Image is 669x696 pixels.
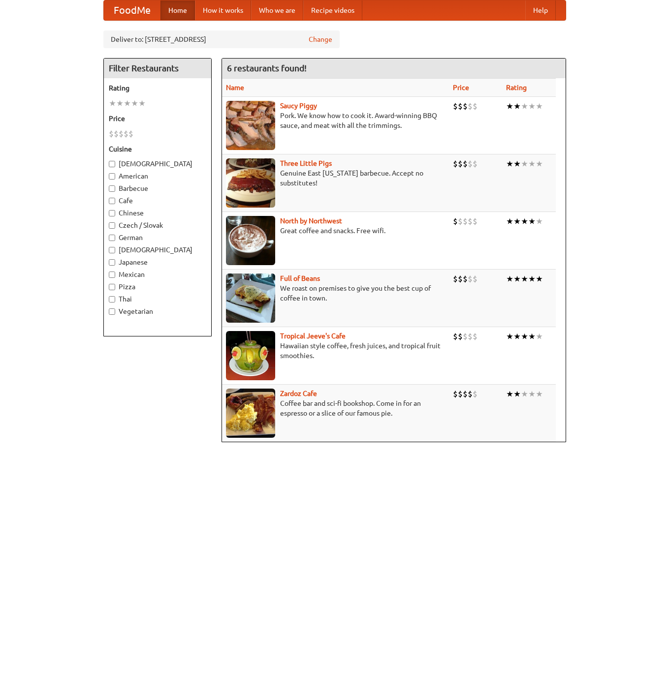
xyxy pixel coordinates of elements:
label: Thai [109,294,206,304]
li: ★ [131,98,138,109]
li: $ [124,128,128,139]
li: $ [463,158,468,169]
input: Barbecue [109,185,115,192]
a: Rating [506,84,527,91]
li: ★ [536,216,543,227]
li: $ [473,101,478,112]
li: ★ [513,101,521,112]
p: Hawaiian style coffee, fresh juices, and tropical fruit smoothies. [226,341,446,361]
label: Czech / Slovak [109,220,206,230]
input: [DEMOGRAPHIC_DATA] [109,247,115,253]
p: We roast on premises to give you the best cup of coffee in town. [226,283,446,303]
li: $ [453,389,458,399]
a: Recipe videos [303,0,362,20]
input: Cafe [109,198,115,204]
li: $ [473,273,478,284]
li: $ [458,331,463,342]
label: German [109,233,206,242]
input: [DEMOGRAPHIC_DATA] [109,161,115,167]
div: Deliver to: [STREET_ADDRESS] [103,30,340,48]
li: ★ [506,273,513,284]
li: $ [468,101,473,112]
a: Saucy Piggy [280,102,317,110]
input: Vegetarian [109,308,115,315]
li: $ [453,273,458,284]
li: $ [473,389,478,399]
label: Cafe [109,196,206,206]
li: $ [458,101,463,112]
li: ★ [521,331,528,342]
label: Mexican [109,270,206,279]
p: Great coffee and snacks. Free wifi. [226,226,446,236]
li: $ [453,331,458,342]
li: $ [119,128,124,139]
p: Pork. We know how to cook it. Award-winning BBQ sauce, and meat with all the trimmings. [226,111,446,130]
li: ★ [506,101,513,112]
li: ★ [513,331,521,342]
a: Price [453,84,469,91]
li: ★ [521,158,528,169]
li: ★ [513,273,521,284]
a: Name [226,84,244,91]
img: zardoz.jpg [226,389,275,438]
li: ★ [528,331,536,342]
li: ★ [506,216,513,227]
label: [DEMOGRAPHIC_DATA] [109,159,206,169]
a: Help [525,0,556,20]
label: Vegetarian [109,306,206,316]
a: North by Northwest [280,217,342,225]
img: north.jpg [226,216,275,265]
li: ★ [521,101,528,112]
li: ★ [124,98,131,109]
li: ★ [536,331,543,342]
a: FoodMe [104,0,160,20]
input: Pizza [109,284,115,290]
li: ★ [506,331,513,342]
li: $ [463,216,468,227]
li: $ [458,216,463,227]
b: Zardoz Cafe [280,390,317,397]
li: $ [128,128,133,139]
h4: Filter Restaurants [104,59,211,78]
li: $ [473,331,478,342]
li: $ [473,158,478,169]
li: $ [114,128,119,139]
li: ★ [521,216,528,227]
li: $ [468,216,473,227]
ng-pluralize: 6 restaurants found! [227,63,307,73]
a: Three Little Pigs [280,159,332,167]
li: ★ [506,389,513,399]
li: ★ [513,158,521,169]
li: $ [468,158,473,169]
li: ★ [536,158,543,169]
a: Home [160,0,195,20]
h5: Rating [109,83,206,93]
label: Chinese [109,208,206,218]
li: $ [453,158,458,169]
li: ★ [521,273,528,284]
li: $ [453,216,458,227]
li: $ [463,101,468,112]
li: ★ [528,389,536,399]
li: ★ [513,216,521,227]
input: German [109,235,115,241]
li: ★ [528,273,536,284]
a: Full of Beans [280,274,320,282]
input: Thai [109,296,115,303]
img: beans.jpg [226,273,275,323]
a: How it works [195,0,251,20]
li: $ [463,389,468,399]
li: ★ [536,389,543,399]
input: Japanese [109,259,115,266]
a: Who we are [251,0,303,20]
a: Tropical Jeeve's Cafe [280,332,346,340]
li: $ [458,158,463,169]
li: $ [463,331,468,342]
li: ★ [116,98,124,109]
h5: Price [109,114,206,123]
li: $ [458,273,463,284]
